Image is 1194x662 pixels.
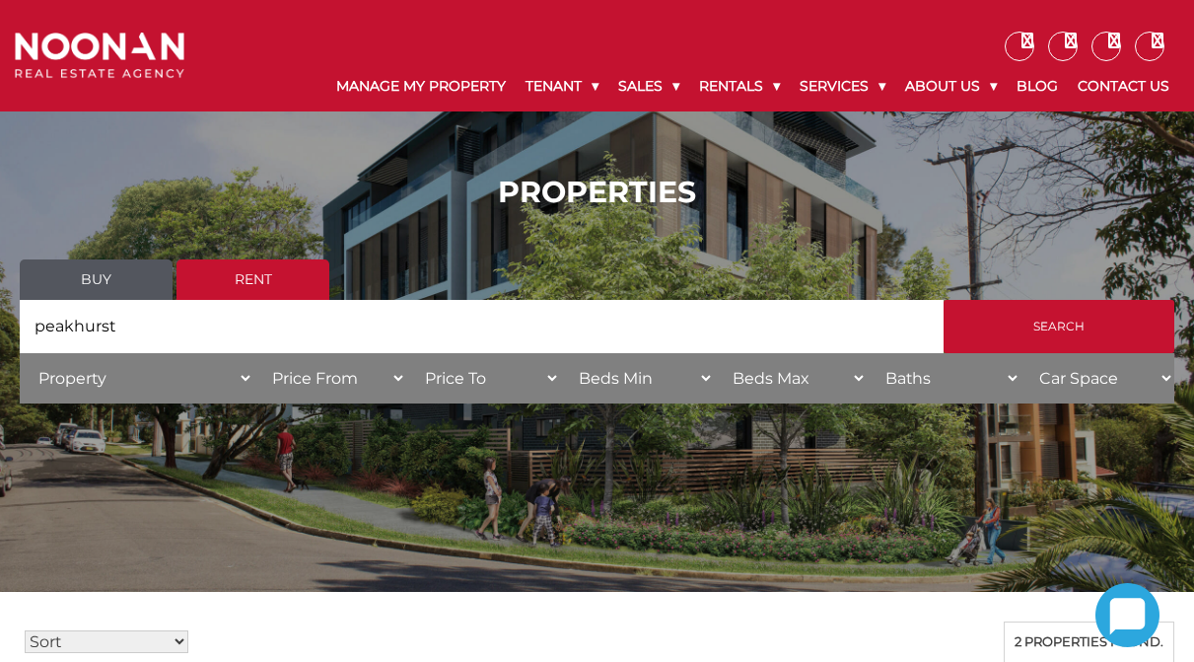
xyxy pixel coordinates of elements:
a: Blog [1007,61,1068,111]
a: Buy [20,259,173,300]
select: Sort Listings [25,630,188,653]
img: Noonan Real Estate Agency [15,33,184,80]
a: Services [790,61,895,111]
a: Sales [608,61,689,111]
input: Search by suburb, postcode or area [20,300,944,353]
a: About Us [895,61,1007,111]
a: Manage My Property [326,61,516,111]
a: Tenant [516,61,608,111]
a: Rent [176,259,329,300]
a: Rentals [689,61,790,111]
a: Contact Us [1068,61,1179,111]
input: Search [944,300,1174,353]
h1: PROPERTIES [20,175,1174,210]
